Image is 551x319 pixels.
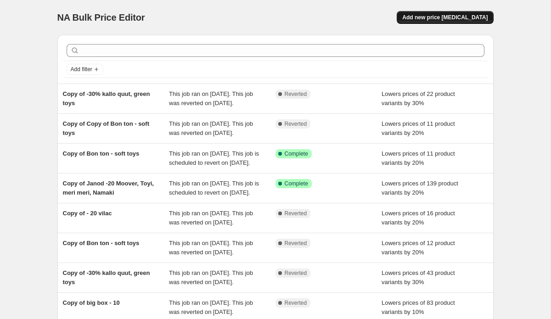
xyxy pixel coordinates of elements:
[169,299,253,315] span: This job ran on [DATE]. This job was reverted on [DATE].
[63,240,140,246] span: Copy of Bon ton - soft toys
[63,180,154,196] span: Copy of Janod -20 Moover, Toyi, meri meri, Namaki
[285,120,307,128] span: Reverted
[285,90,307,98] span: Reverted
[63,120,149,136] span: Copy of Copy of Bon ton - soft toys
[382,90,455,106] span: Lowers prices of 22 product variants by 30%
[63,269,150,285] span: Copy of -30% kallo quut, green toys
[382,240,455,256] span: Lowers prices of 12 product variants by 20%
[382,210,455,226] span: Lowers prices of 16 product variants by 20%
[285,240,307,247] span: Reverted
[63,210,112,217] span: Copy of - 20 vilac
[169,150,259,166] span: This job ran on [DATE]. This job is scheduled to revert on [DATE].
[382,269,455,285] span: Lowers prices of 43 product variants by 30%
[402,14,488,21] span: Add new price [MEDICAL_DATA]
[63,299,120,306] span: Copy of big box - 10
[169,120,253,136] span: This job ran on [DATE]. This job was reverted on [DATE].
[285,180,308,187] span: Complete
[382,120,455,136] span: Lowers prices of 11 product variants by 20%
[285,150,308,157] span: Complete
[382,299,455,315] span: Lowers prices of 83 product variants by 10%
[285,299,307,307] span: Reverted
[169,240,253,256] span: This job ran on [DATE]. This job was reverted on [DATE].
[63,150,140,157] span: Copy of Bon ton - soft toys
[169,90,253,106] span: This job ran on [DATE]. This job was reverted on [DATE].
[285,210,307,217] span: Reverted
[397,11,493,24] button: Add new price [MEDICAL_DATA]
[63,90,150,106] span: Copy of -30% kallo quut, green toys
[169,210,253,226] span: This job ran on [DATE]. This job was reverted on [DATE].
[57,12,145,22] span: NA Bulk Price Editor
[67,64,103,75] button: Add filter
[382,180,458,196] span: Lowers prices of 139 product variants by 20%
[285,269,307,277] span: Reverted
[382,150,455,166] span: Lowers prices of 11 product variants by 20%
[169,269,253,285] span: This job ran on [DATE]. This job was reverted on [DATE].
[169,180,259,196] span: This job ran on [DATE]. This job is scheduled to revert on [DATE].
[71,66,92,73] span: Add filter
